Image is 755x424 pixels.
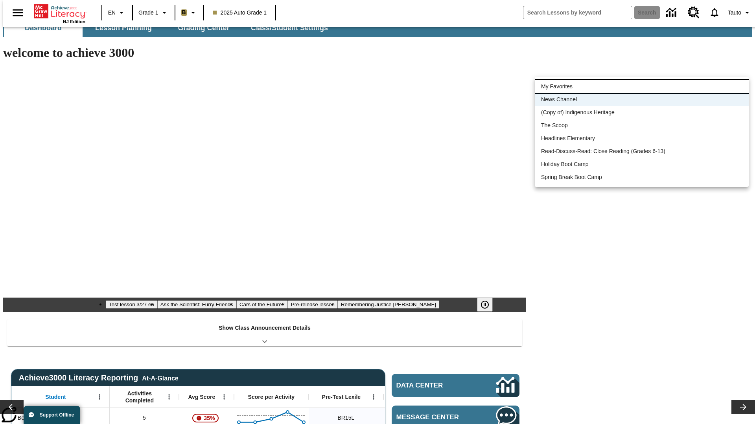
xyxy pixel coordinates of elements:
li: (Copy of) Indigenous Heritage [535,106,749,119]
li: Read-Discuss-Read: Close Reading (Grades 6-13) [535,145,749,158]
li: News Channel [535,93,749,106]
li: My Favorites [535,80,749,93]
li: Holiday Boot Camp [535,158,749,171]
li: Headlines Elementary [535,132,749,145]
li: The Scoop [535,119,749,132]
li: Spring Break Boot Camp [535,171,749,184]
